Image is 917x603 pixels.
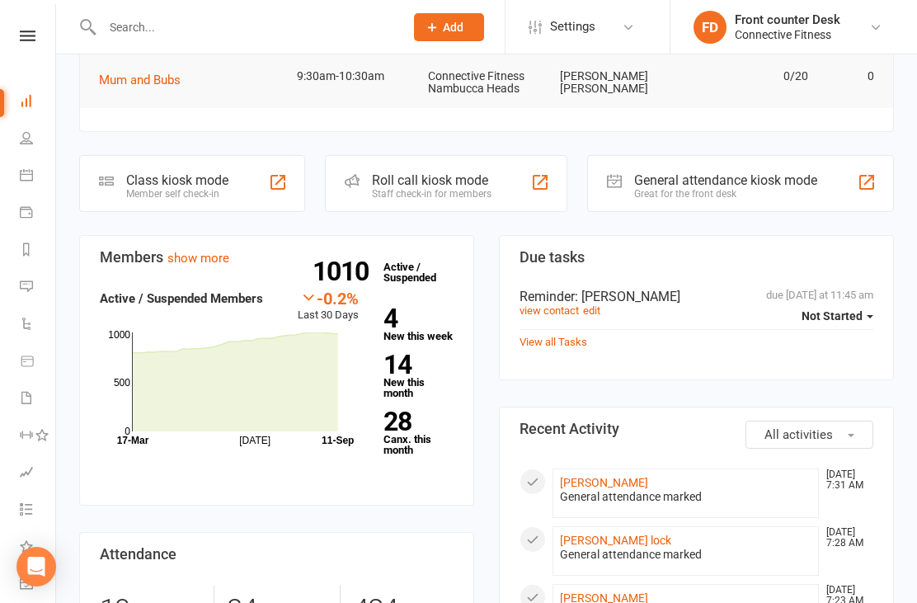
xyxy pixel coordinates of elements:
[560,476,648,489] a: [PERSON_NAME]
[520,336,587,348] a: View all Tasks
[634,188,817,200] div: Great for the front desk
[583,304,600,317] a: edit
[520,304,579,317] a: view contact
[375,249,448,295] a: 1010Active / Suspended
[694,11,727,44] div: FD
[298,289,359,324] div: Last 30 Days
[20,530,57,567] a: What's New
[20,158,57,196] a: Calendar
[298,289,359,307] div: -0.2%
[100,249,454,266] h3: Members
[560,534,671,547] a: [PERSON_NAME] lock
[735,27,840,42] div: Connective Fitness
[100,546,454,563] h3: Attendance
[99,73,181,87] span: Mum and Bubs
[818,469,872,491] time: [DATE] 7:31 AM
[383,306,447,331] strong: 4
[20,344,57,381] a: Product Sales
[575,289,680,304] span: : [PERSON_NAME]
[99,70,192,90] button: Mum and Bubs
[560,548,811,562] div: General attendance marked
[383,352,454,398] a: 14New this month
[383,409,447,434] strong: 28
[764,427,833,442] span: All activities
[313,259,375,284] strong: 1010
[372,172,491,188] div: Roll call kiosk mode
[97,16,393,39] input: Search...
[735,12,840,27] div: Front counter Desk
[383,306,454,342] a: 4New this week
[443,21,463,34] span: Add
[818,527,872,549] time: [DATE] 7:28 AM
[802,309,863,323] span: Not Started
[520,421,873,437] h3: Recent Activity
[289,57,421,96] td: 9:30am-10:30am
[372,188,491,200] div: Staff check-in for members
[684,57,816,96] td: 0/20
[126,188,228,200] div: Member self check-in
[126,172,228,188] div: Class kiosk mode
[550,8,595,45] span: Settings
[553,57,684,109] td: [PERSON_NAME] [PERSON_NAME]
[20,455,57,492] a: Assessments
[100,291,263,306] strong: Active / Suspended Members
[745,421,873,449] button: All activities
[167,251,229,266] a: show more
[520,249,873,266] h3: Due tasks
[20,233,57,270] a: Reports
[20,121,57,158] a: People
[421,57,553,109] td: Connective Fitness Nambucca Heads
[520,289,873,304] div: Reminder
[816,57,882,96] td: 0
[20,84,57,121] a: Dashboard
[414,13,484,41] button: Add
[802,301,873,331] button: Not Started
[16,547,56,587] div: Open Intercom Messenger
[560,490,811,504] div: General attendance marked
[20,196,57,233] a: Payments
[634,172,817,188] div: General attendance kiosk mode
[383,409,454,455] a: 28Canx. this month
[383,352,447,377] strong: 14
